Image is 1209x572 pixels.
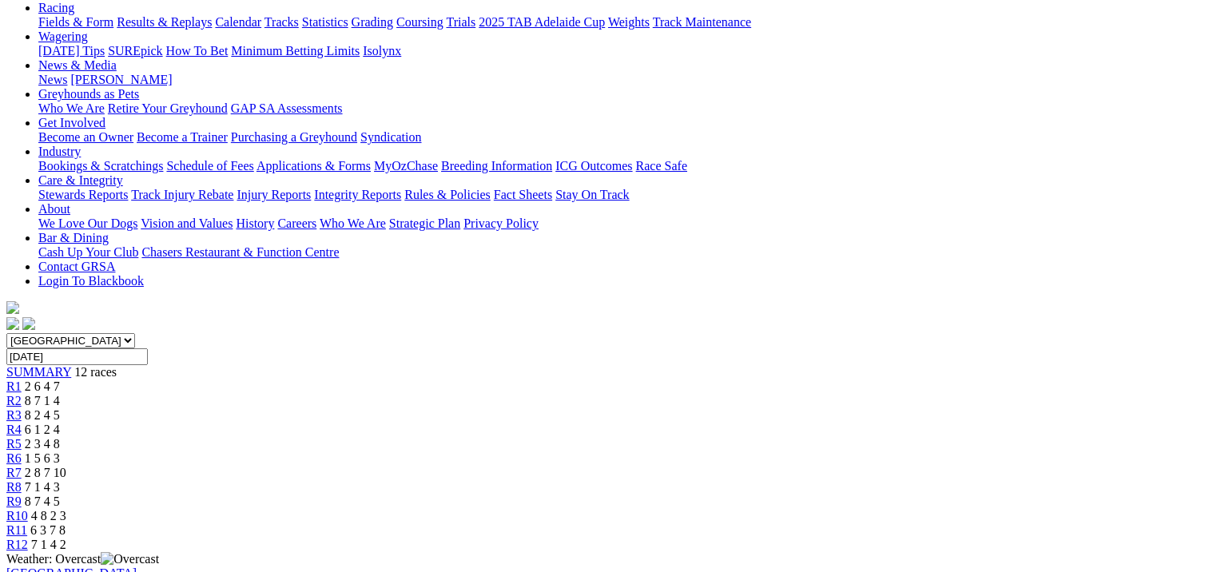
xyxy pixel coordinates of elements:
[25,437,60,451] span: 2 3 4 8
[25,466,66,479] span: 2 8 7 10
[494,188,552,201] a: Fact Sheets
[277,216,316,230] a: Careers
[38,130,1203,145] div: Get Involved
[166,44,229,58] a: How To Bet
[6,317,19,330] img: facebook.svg
[6,437,22,451] a: R5
[108,44,162,58] a: SUREpick
[6,301,19,314] img: logo-grsa-white.png
[302,15,348,29] a: Statistics
[137,130,228,144] a: Become a Trainer
[38,145,81,158] a: Industry
[555,159,632,173] a: ICG Outcomes
[38,260,115,273] a: Contact GRSA
[231,101,343,115] a: GAP SA Assessments
[6,509,28,522] a: R10
[31,509,66,522] span: 4 8 2 3
[38,274,144,288] a: Login To Blackbook
[38,173,123,187] a: Care & Integrity
[38,202,70,216] a: About
[463,216,539,230] a: Privacy Policy
[38,30,88,43] a: Wagering
[231,130,357,144] a: Purchasing a Greyhound
[141,216,233,230] a: Vision and Values
[608,15,650,29] a: Weights
[25,423,60,436] span: 6 1 2 4
[555,188,629,201] a: Stay On Track
[38,245,138,259] a: Cash Up Your Club
[6,408,22,422] a: R3
[446,15,475,29] a: Trials
[653,15,751,29] a: Track Maintenance
[6,480,22,494] a: R8
[166,159,253,173] a: Schedule of Fees
[6,379,22,393] a: R1
[25,394,60,407] span: 8 7 1 4
[38,87,139,101] a: Greyhounds as Pets
[25,408,60,422] span: 8 2 4 5
[30,523,66,537] span: 6 3 7 8
[236,216,274,230] a: History
[38,73,67,86] a: News
[38,188,128,201] a: Stewards Reports
[38,44,105,58] a: [DATE] Tips
[389,216,460,230] a: Strategic Plan
[117,15,212,29] a: Results & Replays
[6,451,22,465] a: R6
[231,44,360,58] a: Minimum Betting Limits
[38,130,133,144] a: Become an Owner
[70,73,172,86] a: [PERSON_NAME]
[352,15,393,29] a: Grading
[25,480,60,494] span: 7 1 4 3
[320,216,386,230] a: Who We Are
[6,552,159,566] span: Weather: Overcast
[38,159,1203,173] div: Industry
[314,188,401,201] a: Integrity Reports
[38,159,163,173] a: Bookings & Scratchings
[237,188,311,201] a: Injury Reports
[38,73,1203,87] div: News & Media
[215,15,261,29] a: Calendar
[38,44,1203,58] div: Wagering
[6,466,22,479] a: R7
[6,495,22,508] a: R9
[22,317,35,330] img: twitter.svg
[6,423,22,436] a: R4
[38,58,117,72] a: News & Media
[441,159,552,173] a: Breeding Information
[38,116,105,129] a: Get Involved
[38,216,1203,231] div: About
[6,365,71,379] a: SUMMARY
[374,159,438,173] a: MyOzChase
[635,159,686,173] a: Race Safe
[264,15,299,29] a: Tracks
[25,495,60,508] span: 8 7 4 5
[25,379,60,393] span: 2 6 4 7
[6,523,27,537] a: R11
[38,1,74,14] a: Racing
[360,130,421,144] a: Syndication
[6,538,28,551] a: R12
[396,15,443,29] a: Coursing
[131,188,233,201] a: Track Injury Rebate
[38,101,105,115] a: Who We Are
[479,15,605,29] a: 2025 TAB Adelaide Cup
[101,552,159,566] img: Overcast
[31,538,66,551] span: 7 1 4 2
[404,188,491,201] a: Rules & Policies
[6,394,22,407] a: R2
[6,348,148,365] input: Select date
[38,15,1203,30] div: Racing
[38,245,1203,260] div: Bar & Dining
